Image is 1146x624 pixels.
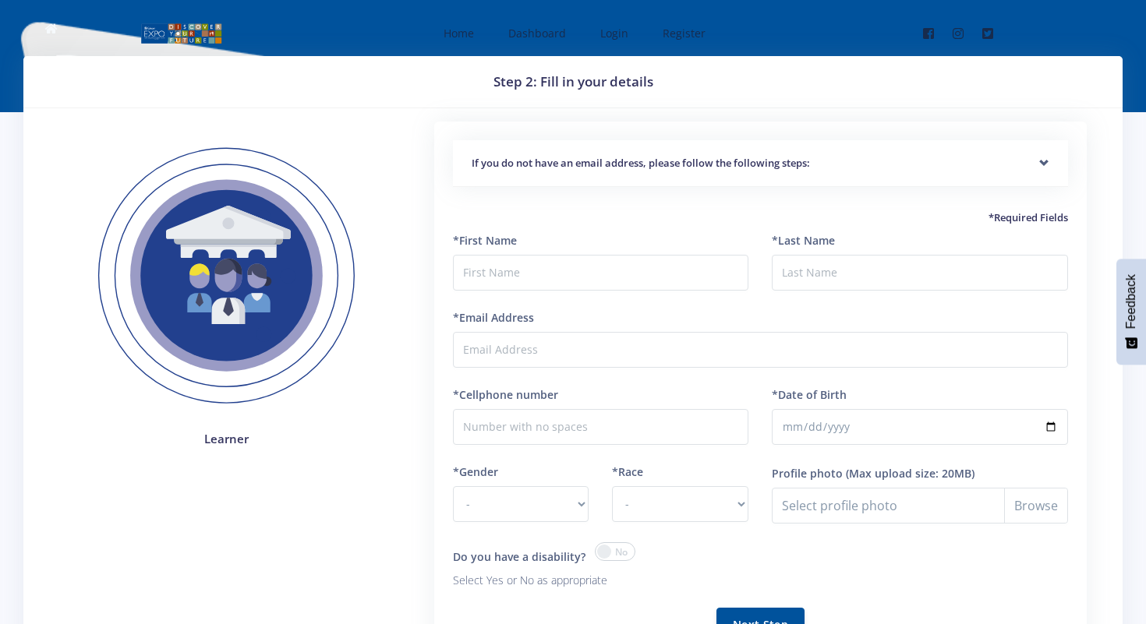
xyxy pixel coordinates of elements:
img: logo01.png [140,22,222,45]
h3: Step 2: Fill in your details [42,72,1104,92]
label: Profile photo [772,465,843,481]
label: *First Name [453,232,517,249]
label: *Cellphone number [453,386,558,403]
h4: Learner [72,430,381,448]
input: Email Address [453,332,1068,368]
a: Home [428,12,486,54]
label: *Date of Birth [772,386,847,403]
button: Feedback - Show survey [1116,259,1146,365]
h5: If you do not have an email address, please follow the following steps: [472,156,1049,171]
p: Select Yes or No as appropriate [453,571,749,590]
label: *Last Name [772,232,835,249]
span: Feedback [1124,274,1138,329]
span: Dashboard [508,26,566,41]
input: Last Name [772,255,1068,291]
label: *Race [612,464,643,480]
label: *Email Address [453,309,534,326]
label: (Max upload size: 20MB) [846,465,974,481]
a: Register [647,12,718,54]
a: Dashboard [493,12,578,54]
span: Home [444,26,474,41]
span: Login [600,26,628,41]
h5: *Required Fields [453,210,1068,226]
label: Do you have a disability? [453,548,585,565]
a: Login [585,12,641,54]
label: *Gender [453,464,498,480]
input: First Name [453,255,749,291]
span: Register [663,26,706,41]
img: Learner [72,122,381,431]
input: Number with no spaces [453,409,749,445]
